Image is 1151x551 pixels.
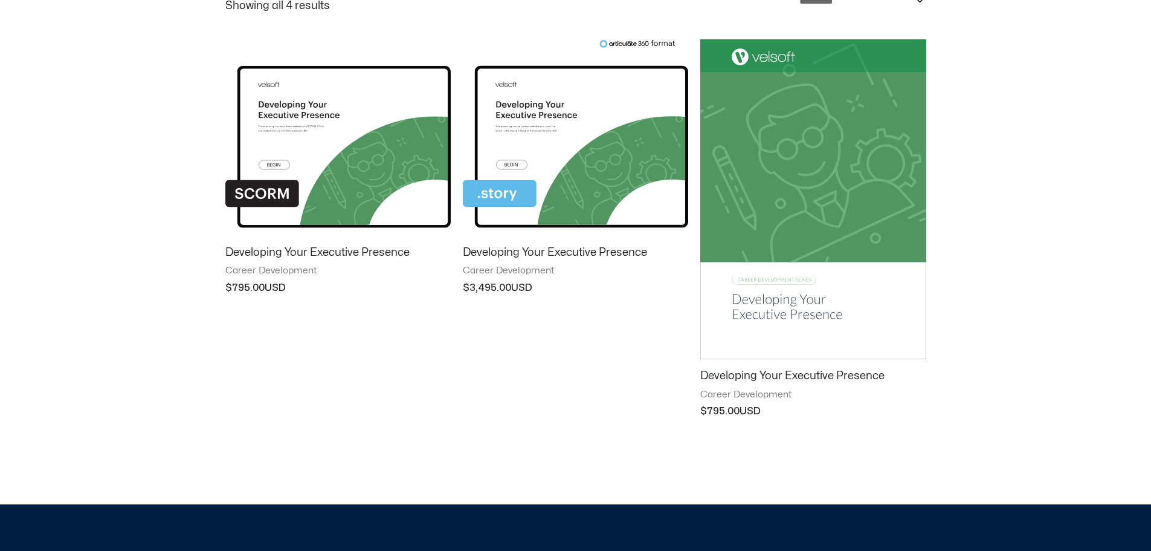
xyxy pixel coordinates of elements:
span: Career Development [225,265,451,277]
bdi: 795.00 [225,283,265,293]
a: Developing Your Executive Presence [700,369,926,388]
h2: Developing Your Executive Presence [463,246,688,259]
img: Developing Your Executive Presence [225,39,451,236]
img: Developing Your Executive Presence [700,39,926,360]
span: $ [463,283,469,293]
span: Career Development [463,265,688,277]
span: $ [225,283,232,293]
span: Career Development [700,389,926,401]
h2: Developing Your Executive Presence [700,369,926,383]
a: Developing Your Executive Presence [225,246,451,265]
bdi: 3,495.00 [463,283,511,293]
span: $ [700,406,707,416]
h2: Developing Your Executive Presence [225,246,451,259]
p: Showing all 4 results [225,1,330,11]
bdi: 795.00 [700,406,740,416]
a: Developing Your Executive Presence [463,246,688,265]
img: Developing Your Executive Presence [463,39,688,236]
